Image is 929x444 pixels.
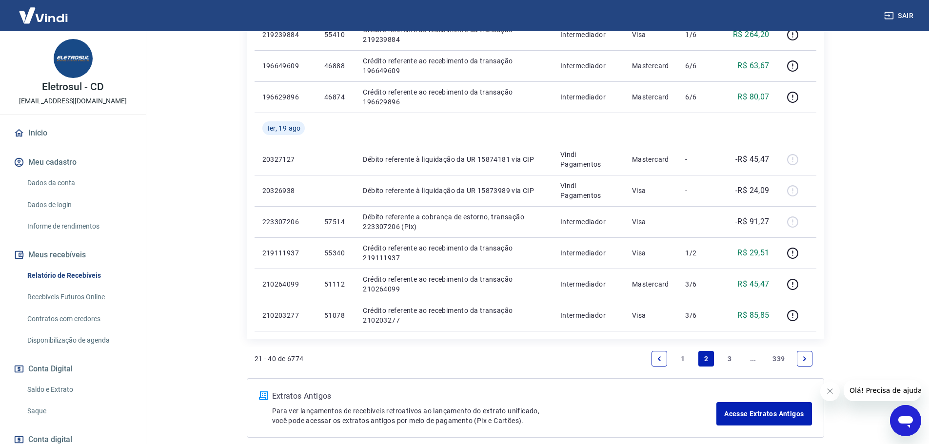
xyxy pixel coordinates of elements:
p: R$ 63,67 [737,60,769,72]
p: Mastercard [632,279,670,289]
a: Informe de rendimentos [23,216,134,236]
button: Meus recebíveis [12,244,134,266]
p: Vindi Pagamentos [560,181,616,200]
a: Jump forward [745,351,761,367]
a: Page 339 [769,351,789,367]
a: Relatório de Recebíveis [23,266,134,286]
p: Visa [632,248,670,258]
a: Dados da conta [23,173,134,193]
span: Olá! Precisa de ajuda? [6,7,82,15]
p: Intermediador [560,279,616,289]
p: - [685,186,714,195]
p: R$ 264,20 [733,29,770,40]
p: 6/6 [685,61,714,71]
p: Intermediador [560,248,616,258]
iframe: Mensagem da empresa [844,380,921,401]
p: Débito referente a cobrança de estorno, transação 223307206 (Pix) [363,212,545,232]
a: Disponibilização de agenda [23,330,134,350]
button: Sair [882,7,917,25]
p: 57514 [324,217,347,227]
p: -R$ 45,47 [735,154,770,165]
a: Page 1 [675,351,691,367]
a: Page 3 [722,351,737,367]
p: R$ 29,51 [737,247,769,259]
p: 46874 [324,92,347,102]
p: Extratos Antigos [272,390,717,402]
p: Visa [632,310,670,320]
iframe: Fechar mensagem [820,382,840,401]
p: 51078 [324,310,347,320]
p: 219111937 [262,248,309,258]
p: Vindi Pagamentos [560,150,616,169]
p: Débito referente à liquidação da UR 15873989 via CIP [363,186,545,195]
p: 6/6 [685,92,714,102]
p: Intermediador [560,217,616,227]
p: 46888 [324,61,347,71]
p: 210264099 [262,279,309,289]
p: 196649609 [262,61,309,71]
p: - [685,154,714,164]
p: Débito referente à liquidação da UR 15874181 via CIP [363,154,545,164]
p: Crédito referente ao recebimento da transação 219239884 [363,25,545,44]
a: Recebíveis Futuros Online [23,287,134,307]
button: Conta Digital [12,358,134,380]
p: 1/6 [685,30,714,39]
p: Visa [632,30,670,39]
a: Saque [23,401,134,421]
p: Intermediador [560,310,616,320]
p: 3/6 [685,279,714,289]
p: 51112 [324,279,347,289]
button: Meu cadastro [12,152,134,173]
p: 196629896 [262,92,309,102]
p: Eletrosul - CD [42,82,103,92]
span: Ter, 19 ago [266,123,301,133]
p: Para ver lançamentos de recebíveis retroativos ao lançamento do extrato unificado, você pode aces... [272,406,717,425]
p: 210203277 [262,310,309,320]
p: [EMAIL_ADDRESS][DOMAIN_NAME] [19,96,127,106]
p: 3/6 [685,310,714,320]
img: Vindi [12,0,75,30]
p: Crédito referente ao recebimento da transação 196629896 [363,87,545,107]
p: Crédito referente ao recebimento da transação 210264099 [363,274,545,294]
p: 55340 [324,248,347,258]
p: Mastercard [632,92,670,102]
p: Crédito referente ao recebimento da transação 210203277 [363,306,545,325]
p: Visa [632,217,670,227]
img: bfaea956-2ddf-41fe-bf56-92e818b71c04.jpeg [54,39,93,78]
p: Crédito referente ao recebimento da transação 219111937 [363,243,545,263]
p: Intermediador [560,61,616,71]
p: 55410 [324,30,347,39]
p: Mastercard [632,154,670,164]
a: Início [12,122,134,144]
iframe: Botão para abrir a janela de mensagens [890,405,921,436]
p: 219239884 [262,30,309,39]
a: Dados de login [23,195,134,215]
a: Next page [797,351,812,367]
p: Visa [632,186,670,195]
p: 21 - 40 de 6774 [255,354,304,364]
p: Intermediador [560,30,616,39]
ul: Pagination [648,347,816,370]
p: - [685,217,714,227]
img: ícone [259,391,268,400]
p: R$ 45,47 [737,278,769,290]
p: Intermediador [560,92,616,102]
p: -R$ 24,09 [735,185,770,196]
a: Contratos com credores [23,309,134,329]
p: R$ 80,07 [737,91,769,103]
p: Mastercard [632,61,670,71]
a: Previous page [652,351,667,367]
a: Saldo e Extrato [23,380,134,400]
p: -R$ 91,27 [735,216,770,228]
p: R$ 85,85 [737,309,769,321]
p: Crédito referente ao recebimento da transação 196649609 [363,56,545,76]
p: 20327127 [262,154,309,164]
a: Acesse Extratos Antigos [716,402,811,425]
a: Page 2 is your current page [698,351,714,367]
p: 20326938 [262,186,309,195]
p: 223307206 [262,217,309,227]
p: 1/2 [685,248,714,258]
